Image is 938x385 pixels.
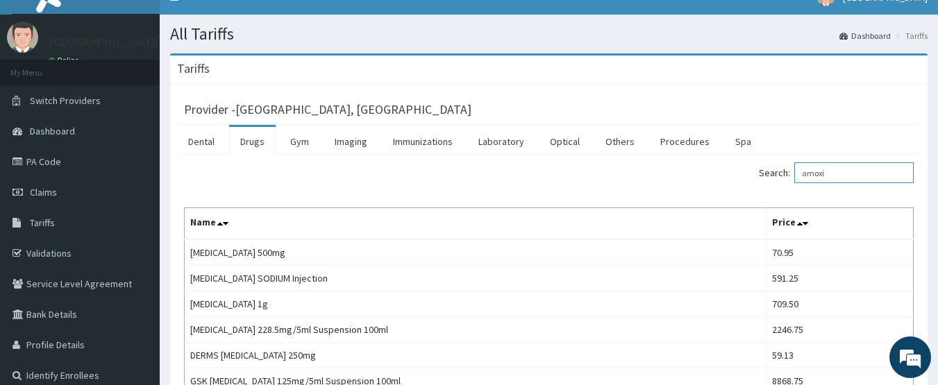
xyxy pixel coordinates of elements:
[7,246,265,295] textarea: Type your message and hit 'Enter'
[30,186,57,198] span: Claims
[30,216,55,229] span: Tariffs
[49,55,82,65] a: Online
[467,127,535,156] a: Laboratory
[185,291,767,317] td: [MEDICAL_DATA] 1g
[184,103,471,116] h3: Provider - [GEOGRAPHIC_DATA], [GEOGRAPHIC_DATA]
[185,208,767,240] th: Name
[649,127,721,156] a: Procedures
[382,127,464,156] a: Immunizations
[892,30,928,42] li: Tariffs
[839,30,891,42] a: Dashboard
[177,62,210,75] h3: Tariffs
[766,343,913,368] td: 59.13
[81,108,192,248] span: We're online!
[229,127,276,156] a: Drugs
[177,127,226,156] a: Dental
[185,266,767,291] td: [MEDICAL_DATA] SODIUM Injection
[279,127,320,156] a: Gym
[766,239,913,266] td: 70.95
[72,78,233,96] div: Chat with us now
[759,162,914,183] label: Search:
[794,162,914,183] input: Search:
[7,22,38,53] img: User Image
[26,69,56,104] img: d_794563401_company_1708531726252_794563401
[185,343,767,368] td: DERMS [MEDICAL_DATA] 250mg
[170,25,928,43] h1: All Tariffs
[185,239,767,266] td: [MEDICAL_DATA] 500mg
[539,127,591,156] a: Optical
[766,266,913,291] td: 591.25
[766,291,913,317] td: 709.50
[724,127,762,156] a: Spa
[30,125,75,137] span: Dashboard
[228,7,261,40] div: Minimize live chat window
[30,94,101,107] span: Switch Providers
[766,208,913,240] th: Price
[324,127,378,156] a: Imaging
[49,36,163,49] p: [GEOGRAPHIC_DATA]
[766,317,913,343] td: 2246.75
[594,127,646,156] a: Others
[185,317,767,343] td: [MEDICAL_DATA] 228.5mg/5ml Suspension 100ml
